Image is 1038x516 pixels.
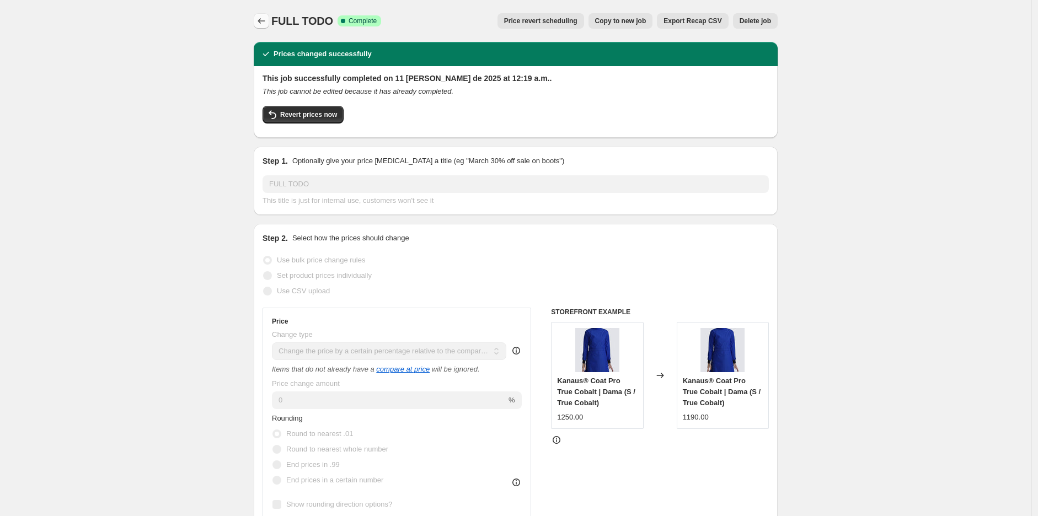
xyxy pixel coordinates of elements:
button: Price revert scheduling [497,13,584,29]
p: Optionally give your price [MEDICAL_DATA] a title (eg "March 30% off sale on boots") [292,155,564,166]
span: Use bulk price change rules [277,256,365,264]
input: 30% off holiday sale [263,175,769,193]
span: 1190.00 [683,413,709,421]
h3: Price [272,317,288,326]
h2: Step 1. [263,155,288,166]
span: Set product prices individually [277,271,372,279]
span: 1250.00 [557,413,583,421]
span: Complete [349,17,377,25]
i: This job cannot be edited because it has already completed. [263,87,453,95]
button: Price change jobs [254,13,269,29]
span: Round to nearest .01 [286,429,353,438]
span: Copy to new job [595,17,646,25]
span: Price revert scheduling [504,17,577,25]
button: Delete job [733,13,778,29]
h2: This job successfully completed on 11 [PERSON_NAME] de 2025 at 12:19 a.m.. [263,73,769,84]
div: help [511,345,522,356]
span: End prices in .99 [286,460,340,469]
span: FULL TODO [271,15,333,27]
span: Rounding [272,414,303,422]
span: Show rounding direction options? [286,500,392,508]
i: Items that do not already have a [272,365,374,373]
span: Kanaus® Coat Pro True Cobalt | Dama (S / True Cobalt) [683,377,761,407]
span: Export Recap CSV [664,17,721,25]
span: Change type [272,330,313,338]
button: Revert prices now [263,106,344,123]
button: Copy to new job [588,13,653,29]
img: COATPRO-COBALT-DM1_80x.jpg [575,328,619,372]
h2: Prices changed successfully [274,49,372,60]
span: Round to nearest whole number [286,445,388,453]
p: Select how the prices should change [292,233,409,244]
button: Export Recap CSV [657,13,728,29]
i: will be ignored. [432,365,480,373]
span: % [509,396,515,404]
span: This title is just for internal use, customers won't see it [263,196,434,205]
span: Use CSV upload [277,287,330,295]
input: -20 [272,391,506,409]
h2: Step 2. [263,233,288,244]
span: Kanaus® Coat Pro True Cobalt | Dama (S / True Cobalt) [557,377,635,407]
span: Revert prices now [280,110,337,119]
button: compare at price [376,365,430,373]
span: End prices in a certain number [286,476,383,484]
span: Price change amount [272,379,340,388]
img: COATPRO-COBALT-DM1_80x.jpg [700,328,745,372]
h6: STOREFRONT EXAMPLE [551,308,769,316]
span: Delete job [740,17,771,25]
